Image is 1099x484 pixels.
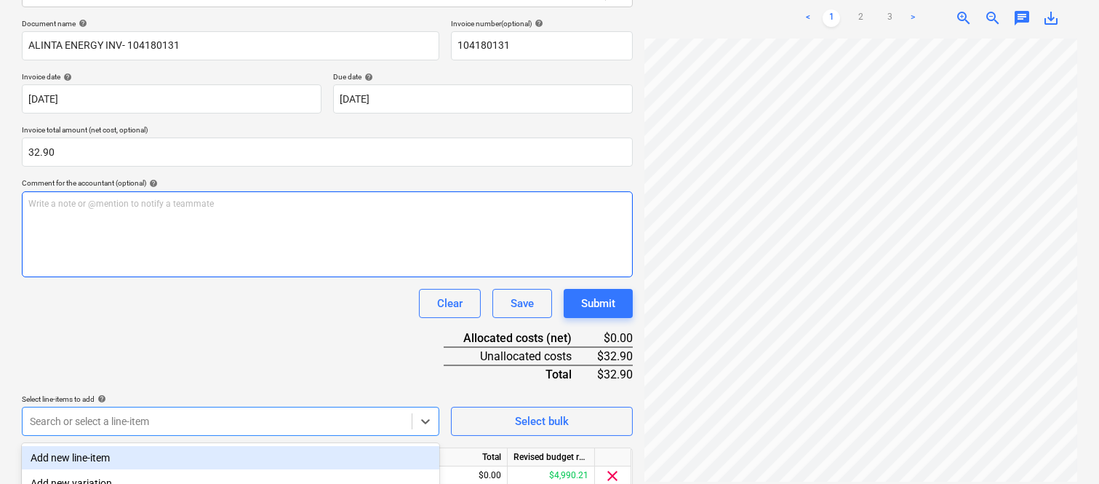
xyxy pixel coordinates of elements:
[581,294,615,313] div: Submit
[444,347,595,365] div: Unallocated costs
[595,330,633,347] div: $0.00
[333,72,633,82] div: Due date
[333,84,633,114] input: Due date not specified
[95,394,106,403] span: help
[22,31,439,60] input: Document name
[420,448,508,467] div: Total
[492,289,552,318] button: Save
[444,365,595,383] div: Total
[76,19,87,28] span: help
[22,446,439,469] div: Add new line-item
[22,125,633,138] p: Invoice total amount (net cost, optional)
[22,394,439,404] div: Select line-items to add
[22,84,321,114] input: Invoice date not specified
[444,330,595,347] div: Allocated costs (net)
[451,19,633,28] div: Invoice number (optional)
[508,448,595,467] div: Revised budget remaining
[1026,414,1099,484] iframe: Chat Widget
[146,179,158,188] span: help
[22,138,633,167] input: Invoice total amount (net cost, optional)
[437,294,463,313] div: Clear
[564,289,633,318] button: Submit
[22,72,321,82] div: Invoice date
[451,31,633,60] input: Invoice number
[361,73,373,82] span: help
[595,365,633,383] div: $32.90
[22,178,633,188] div: Comment for the accountant (optional)
[511,294,534,313] div: Save
[419,289,481,318] button: Clear
[515,412,569,431] div: Select bulk
[532,19,543,28] span: help
[451,407,633,436] button: Select bulk
[60,73,72,82] span: help
[22,19,439,28] div: Document name
[595,347,633,365] div: $32.90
